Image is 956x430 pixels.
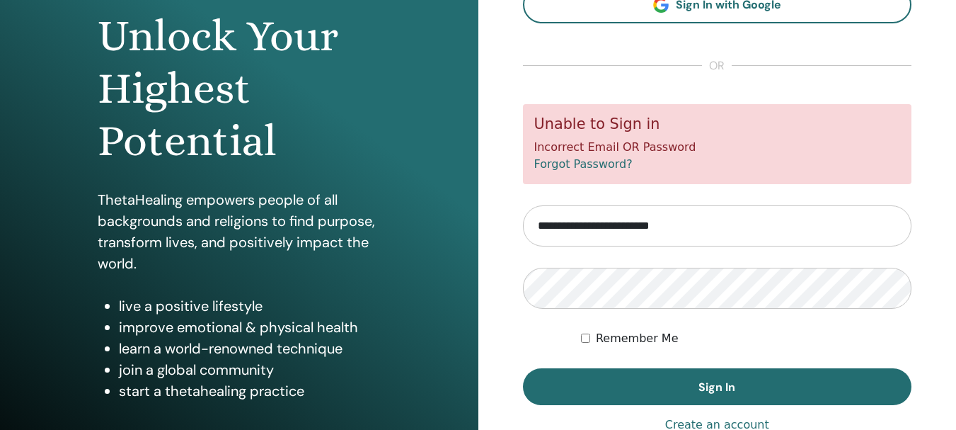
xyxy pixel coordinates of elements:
[119,359,381,380] li: join a global community
[98,10,381,168] h1: Unlock Your Highest Potential
[596,330,679,347] label: Remember Me
[119,317,381,338] li: improve emotional & physical health
[98,189,381,274] p: ThetaHealing empowers people of all backgrounds and religions to find purpose, transform lives, a...
[581,330,911,347] div: Keep me authenticated indefinitely or until I manually logout
[698,380,735,395] span: Sign In
[534,157,633,171] a: Forgot Password?
[523,368,912,405] button: Sign In
[119,380,381,402] li: start a thetahealing practice
[119,338,381,359] li: learn a world-renowned technique
[534,115,901,133] h5: Unable to Sign in
[119,295,381,317] li: live a positive lifestyle
[523,104,912,184] div: Incorrect Email OR Password
[702,57,732,74] span: or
